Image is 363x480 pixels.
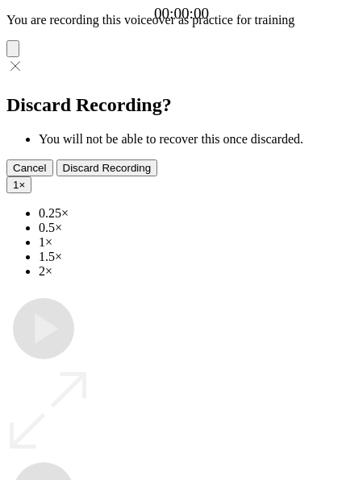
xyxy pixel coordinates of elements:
span: 1 [13,179,19,191]
button: 1× [6,176,31,193]
li: 2× [39,264,357,279]
li: 1.5× [39,250,357,264]
li: 1× [39,235,357,250]
li: 0.25× [39,206,357,221]
li: 0.5× [39,221,357,235]
button: Discard Recording [56,159,158,176]
p: You are recording this voiceover as practice for training [6,13,357,27]
button: Cancel [6,159,53,176]
h2: Discard Recording? [6,94,357,116]
a: 00:00:00 [154,5,209,23]
li: You will not be able to recover this once discarded. [39,132,357,147]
